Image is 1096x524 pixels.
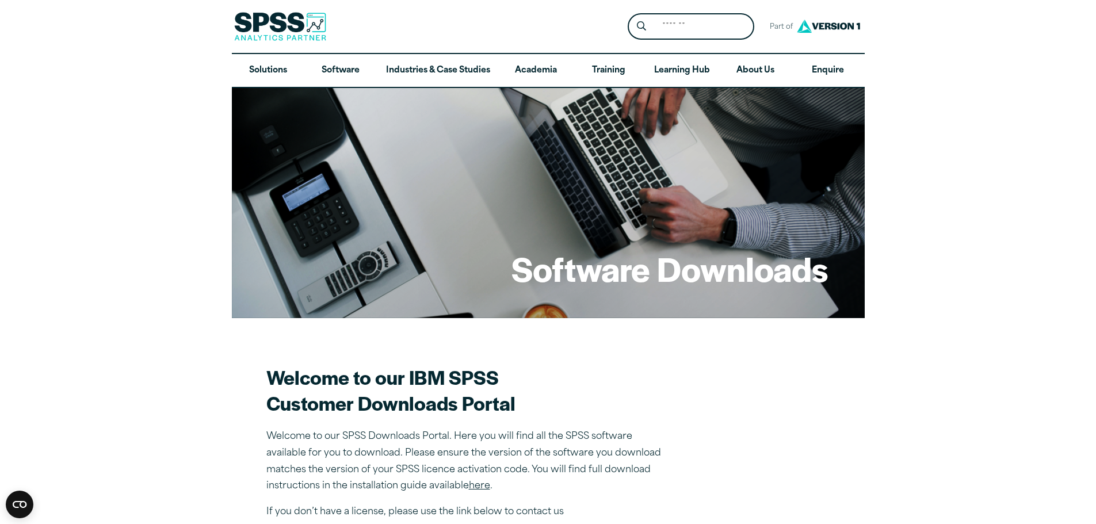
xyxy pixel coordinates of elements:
[234,12,326,41] img: SPSS Analytics Partner
[792,54,864,87] a: Enquire
[628,13,754,40] form: Site Header Search Form
[469,481,490,491] a: here
[304,54,377,87] a: Software
[6,491,33,518] div: CookieBot Widget Contents
[763,19,794,36] span: Part of
[232,54,304,87] a: Solutions
[794,16,863,37] img: Version1 Logo
[631,16,652,37] button: Search magnifying glass icon
[377,54,499,87] a: Industries & Case Studies
[6,491,33,518] button: Open CMP widget
[511,246,828,291] h1: Software Downloads
[6,491,33,518] svg: CookieBot Widget Icon
[719,54,792,87] a: About Us
[266,364,669,416] h2: Welcome to our IBM SPSS Customer Downloads Portal
[499,54,572,87] a: Academia
[572,54,644,87] a: Training
[266,504,669,521] p: If you don’t have a license, please use the link below to contact us
[645,54,719,87] a: Learning Hub
[637,21,646,31] svg: Search magnifying glass icon
[232,54,865,87] nav: Desktop version of site main menu
[266,429,669,495] p: Welcome to our SPSS Downloads Portal. Here you will find all the SPSS software available for you ...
